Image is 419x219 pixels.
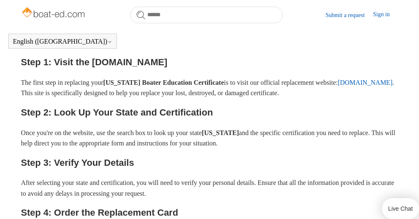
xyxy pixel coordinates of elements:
a: Submit a request [325,11,373,20]
strong: [US_STATE] Boater Education Certificate [103,79,224,86]
h2: Step 3: Verify Your Details [21,155,398,170]
button: English ([GEOGRAPHIC_DATA]) [13,38,112,45]
strong: [US_STATE] [202,129,239,136]
p: After selecting your state and certification, you will need to verify your personal details. Ensu... [21,177,398,199]
p: The first step in replacing your is to visit our official replacement website: . This site is spe... [21,77,398,98]
input: Search [130,7,283,23]
a: Sign in [373,10,398,20]
a: [DOMAIN_NAME] [338,79,393,86]
h2: Step 2: Look Up Your State and Certification [21,105,398,120]
button: Live Chat [382,198,419,219]
h2: Step 1: Visit the [DOMAIN_NAME] [21,55,398,69]
img: Boat-Ed Help Center home page [21,5,87,22]
p: Once you're on the website, use the search box to look up your state and the specific certificati... [21,128,398,149]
